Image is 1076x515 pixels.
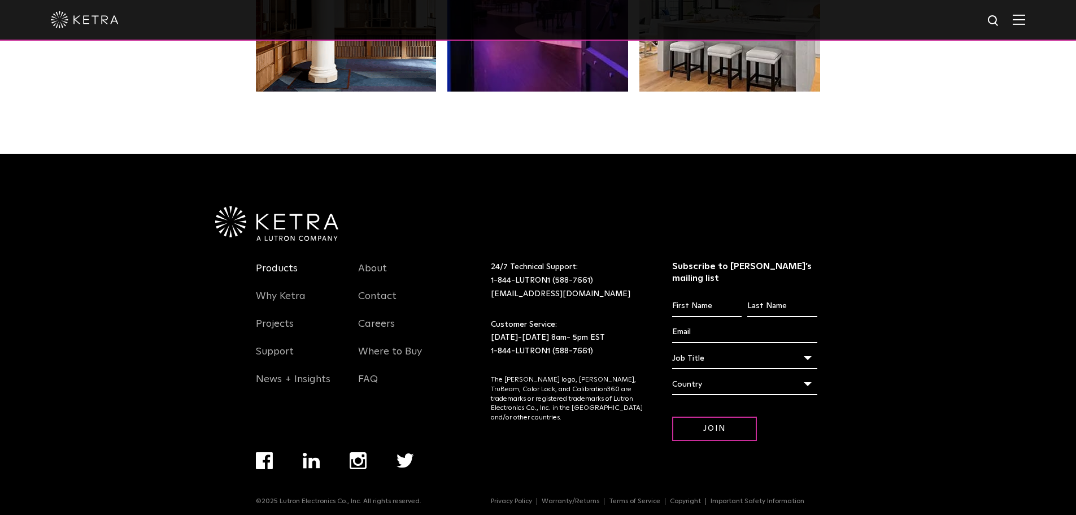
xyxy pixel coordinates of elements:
div: Navigation Menu [256,452,444,497]
a: Privacy Policy [486,498,537,505]
img: Ketra-aLutronCo_White_RGB [215,206,338,241]
a: 1-844-LUTRON1 (588-7661) [491,276,593,284]
img: ketra-logo-2019-white [51,11,119,28]
a: About [358,262,387,288]
p: Customer Service: [DATE]-[DATE] 8am- 5pm EST [491,318,644,358]
div: Navigation Menu [491,497,820,505]
p: The [PERSON_NAME] logo, [PERSON_NAME], TruBeam, Color Lock, and Calibration360 are trademarks or ... [491,375,644,423]
a: 1-844-LUTRON1 (588-7661) [491,347,593,355]
div: Country [672,374,817,395]
img: linkedin [303,453,320,469]
a: Important Safety Information [706,498,809,505]
a: Support [256,345,294,371]
a: [EMAIL_ADDRESS][DOMAIN_NAME] [491,290,630,298]
input: Join [672,417,757,441]
div: Navigation Menu [256,261,342,399]
input: Last Name [747,296,817,317]
a: FAQ [358,373,378,399]
p: ©2025 Lutron Electronics Co., Inc. All rights reserved. [256,497,421,505]
img: Hamburger%20Nav.svg [1013,14,1025,25]
a: Warranty/Returns [537,498,604,505]
a: Why Ketra [256,290,306,316]
p: 24/7 Technical Support: [491,261,644,301]
a: Products [256,262,298,288]
a: Careers [358,318,395,344]
h3: Subscribe to [PERSON_NAME]’s mailing list [672,261,817,284]
img: facebook [256,452,273,469]
a: Copyright [665,498,706,505]
a: Projects [256,318,294,344]
img: instagram [350,452,367,469]
a: Terms of Service [604,498,665,505]
a: News + Insights [256,373,330,399]
img: twitter [397,453,414,468]
a: Where to Buy [358,345,422,371]
div: Navigation Menu [358,261,444,399]
a: Contact [358,290,397,316]
input: First Name [672,296,742,317]
img: search icon [987,14,1001,28]
div: Job Title [672,348,817,369]
input: Email [672,322,817,343]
